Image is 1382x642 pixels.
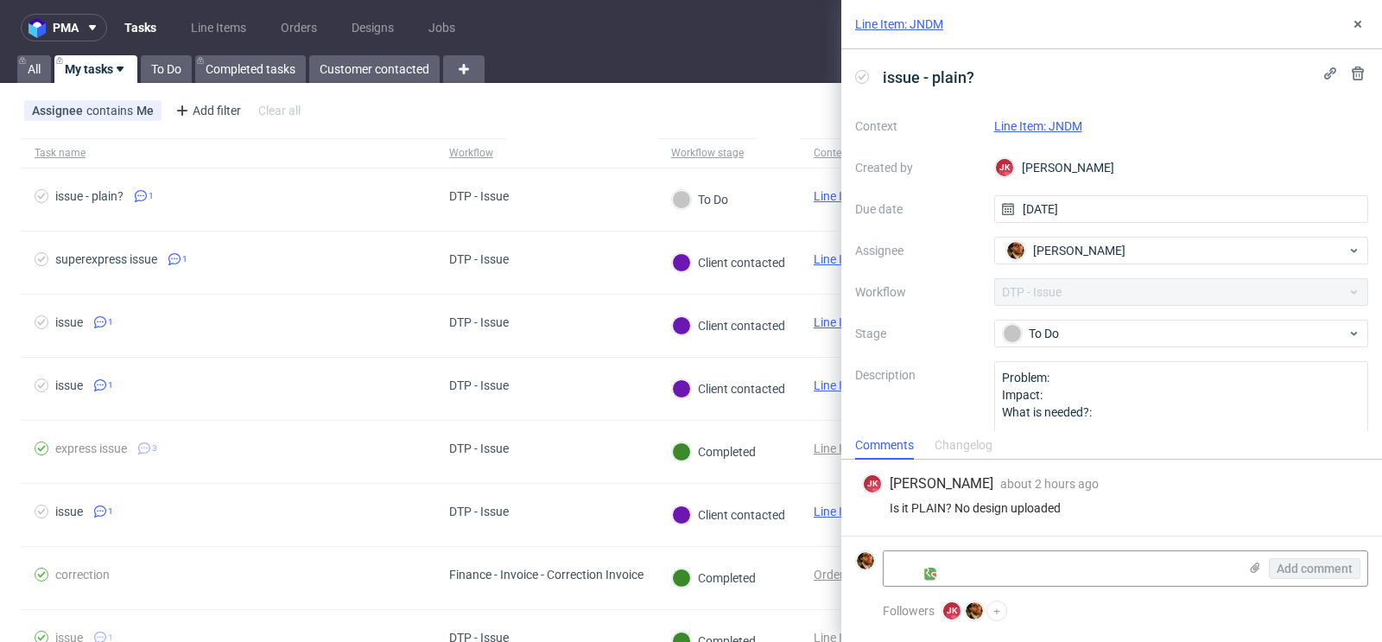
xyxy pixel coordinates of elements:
[55,568,110,582] div: correction
[996,159,1013,176] figcaption: JK
[814,252,902,266] a: Line Item: WCLH
[814,189,902,203] a: Line Item: JNDM
[55,505,83,518] div: issue
[814,146,855,160] div: Context
[864,475,881,493] figcaption: JK
[814,315,900,329] a: Line Item: RFHQ
[86,104,136,118] span: contains
[55,442,127,455] div: express issue
[270,14,327,41] a: Orders
[53,22,79,34] span: pma
[55,252,157,266] div: superexpress issue
[168,97,244,124] div: Add filter
[449,505,509,518] div: DTP - Issue
[935,432,992,460] div: Changelog
[994,154,1369,181] div: [PERSON_NAME]
[855,116,980,137] label: Context
[672,253,785,272] div: Client contacted
[855,157,980,178] label: Created by
[152,442,157,455] span: 3
[35,146,422,161] span: Task name
[814,568,919,582] a: Order: R898559795
[181,14,257,41] a: Line Items
[672,505,785,524] div: Client contacted
[32,104,86,118] span: Assignee
[862,501,1361,515] div: Is it PLAIN? No design uploaded
[855,199,980,219] label: Due date
[29,18,53,38] img: logo
[943,602,960,620] figcaption: JK
[55,315,83,329] div: issue
[883,604,935,618] span: Followers
[55,378,83,392] div: issue
[55,189,124,203] div: issue - plain?
[855,16,943,33] a: Line Item: JNDM
[449,252,509,266] div: DTP - Issue
[449,568,643,582] div: Finance - Invoice - Correction Invoice
[449,378,509,392] div: DTP - Issue
[141,55,192,83] a: To Do
[672,569,756,588] div: Completed
[418,14,466,41] a: Jobs
[672,379,785,398] div: Client contacted
[309,55,440,83] a: Customer contacted
[182,252,187,266] span: 1
[1003,324,1347,343] div: To Do
[149,189,154,203] span: 1
[890,474,993,493] span: [PERSON_NAME]
[108,378,113,392] span: 1
[449,442,509,455] div: DTP - Issue
[449,189,509,203] div: DTP - Issue
[195,55,306,83] a: Completed tasks
[855,365,980,441] label: Description
[54,55,137,83] a: My tasks
[994,119,1082,133] a: Line Item: JNDM
[108,315,113,329] span: 1
[108,505,113,518] span: 1
[114,14,167,41] a: Tasks
[855,432,914,460] div: Comments
[814,378,898,392] a: Line Item: VEVV
[855,323,980,344] label: Stage
[814,442,902,455] a: Line Item: QCWT
[672,442,756,461] div: Completed
[994,361,1369,444] textarea: Problem: Impact: What is needed?:
[1000,477,1099,491] span: about 2 hours ago
[449,315,509,329] div: DTP - Issue
[17,55,51,83] a: All
[814,505,899,518] a: Line Item: RFNX
[855,282,980,302] label: Workflow
[672,190,728,209] div: To Do
[255,99,304,123] div: Clear all
[857,552,874,569] img: Matteo Corsico
[1033,242,1125,259] span: [PERSON_NAME]
[136,104,154,118] div: Me
[671,146,744,160] div: Workflow stage
[672,316,785,335] div: Client contacted
[449,146,493,160] div: Workflow
[855,240,980,261] label: Assignee
[986,601,1007,621] button: +
[1007,242,1024,259] img: Matteo Corsico
[966,602,983,620] img: Matteo Corsico
[876,63,981,92] span: issue - plain?
[341,14,404,41] a: Designs
[21,14,107,41] button: pma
